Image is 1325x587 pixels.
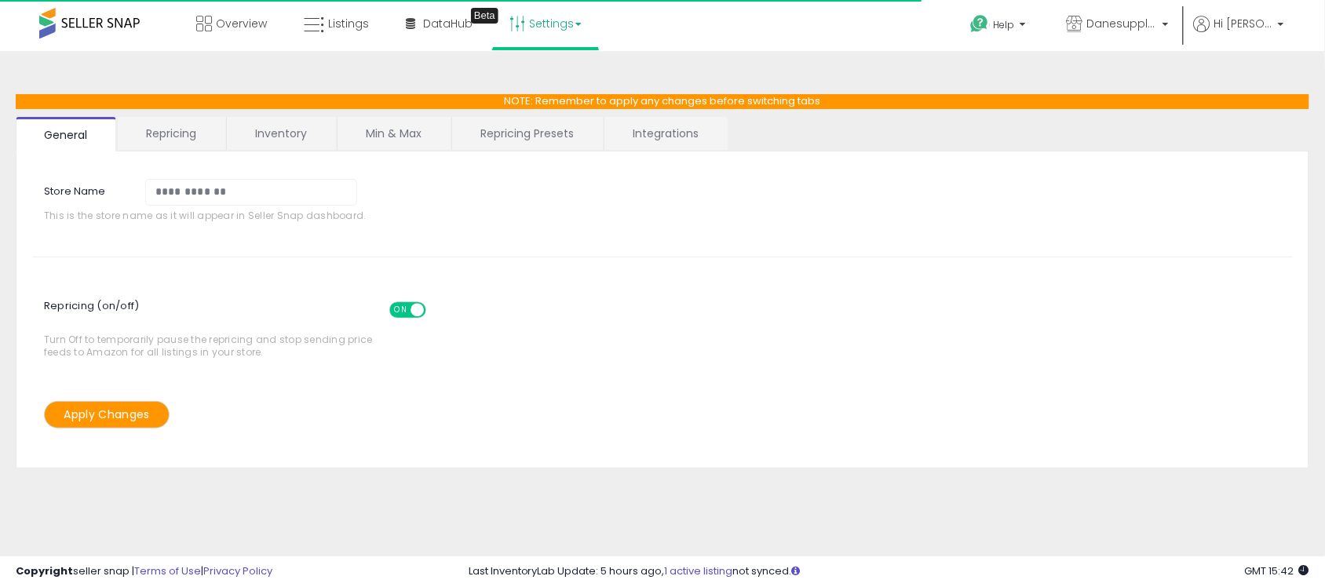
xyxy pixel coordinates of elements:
div: Tooltip anchor [471,8,498,24]
span: Repricing (on/off) [44,290,440,334]
a: Inventory [227,117,335,150]
a: General [16,117,116,151]
i: Click here to read more about un-synced listings. [792,566,801,576]
a: Terms of Use [134,563,201,578]
a: Repricing Presets [452,117,602,150]
span: Overview [216,16,267,31]
button: Apply Changes [44,401,170,428]
a: Repricing [118,117,224,150]
span: Help [994,18,1015,31]
span: Turn Off to temporarily pause the repricing and stop sending price feeds to Amazon for all listin... [44,294,381,358]
span: OFF [424,304,449,317]
i: Get Help [970,14,990,34]
span: Hi [PERSON_NAME] [1214,16,1273,31]
a: Min & Max [338,117,450,150]
span: Danesupplyco [1087,16,1158,31]
span: This is the store name as it will appear in Seller Snap dashboard. [44,210,368,221]
label: Store Name [32,179,133,199]
strong: Copyright [16,563,73,578]
div: Last InventoryLab Update: 5 hours ago, not synced. [469,564,1309,579]
span: ON [391,304,411,317]
a: Privacy Policy [203,563,272,578]
span: DataHub [423,16,473,31]
a: Help [958,2,1042,51]
span: Listings [328,16,369,31]
a: Integrations [604,117,727,150]
a: 1 active listing [665,563,733,578]
a: Hi [PERSON_NAME] [1194,16,1284,51]
p: NOTE: Remember to apply any changes before switching tabs [16,94,1309,109]
span: 2025-10-6 15:42 GMT [1245,563,1309,578]
div: seller snap | | [16,564,272,579]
